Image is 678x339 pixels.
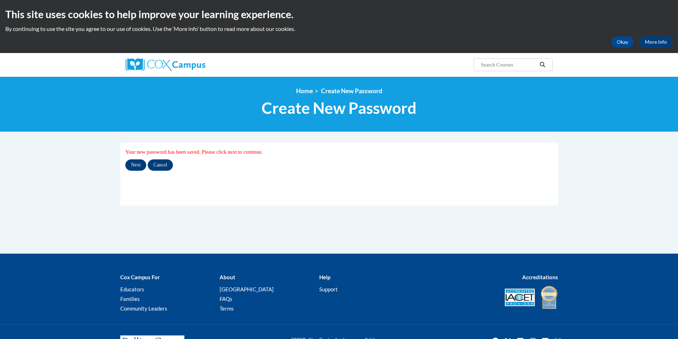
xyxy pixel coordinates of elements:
a: Educators [120,286,144,292]
a: Community Leaders [120,305,167,312]
button: Okay [611,36,634,48]
a: Families [120,296,140,302]
b: Cox Campus For [120,274,160,280]
a: Support [319,286,338,292]
a: Terms [220,305,234,312]
b: Accreditations [522,274,558,280]
a: [GEOGRAPHIC_DATA] [220,286,274,292]
a: More Info [639,36,673,48]
a: Cox Campus [126,58,261,71]
span: Your new password has been saved. Please click next to continue. [125,149,263,155]
button: Search [537,60,548,69]
input: Search Courses [480,60,537,69]
img: Accredited IACET® Provider [505,288,535,306]
span: Create New Password [321,87,382,95]
b: Help [319,274,330,280]
input: Cancel [148,159,173,171]
h2: This site uses cookies to help improve your learning experience. [5,7,673,21]
img: IDA® Accredited [540,285,558,310]
span: Create New Password [262,99,416,117]
p: By continuing to use the site you agree to our use of cookies. Use the ‘More info’ button to read... [5,25,673,33]
img: Cox Campus [126,58,205,71]
a: Home [296,87,313,95]
b: About [220,274,235,280]
a: FAQs [220,296,232,302]
input: Next [125,159,146,171]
